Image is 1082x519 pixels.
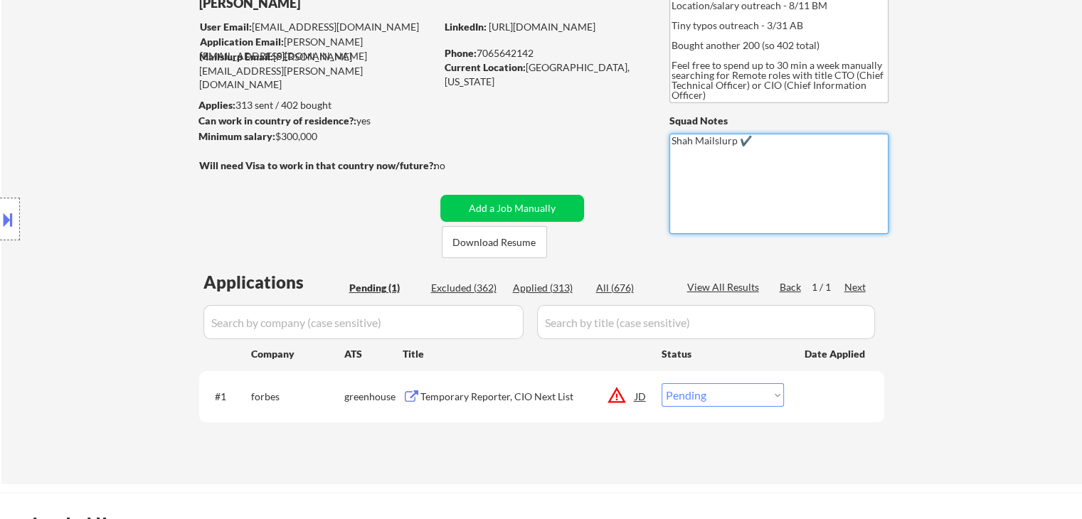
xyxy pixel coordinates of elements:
a: [URL][DOMAIN_NAME] [489,21,595,33]
strong: Application Email: [200,36,284,48]
strong: Mailslurp Email: [199,50,273,63]
div: $300,000 [198,129,435,144]
div: Squad Notes [669,114,889,128]
div: greenhouse [344,390,403,404]
div: [PERSON_NAME][EMAIL_ADDRESS][DOMAIN_NAME] [200,35,435,63]
div: [GEOGRAPHIC_DATA], [US_STATE] [445,60,646,88]
div: ATS [344,347,403,361]
button: warning_amber [607,385,627,405]
div: Temporary Reporter, CIO Next List [420,390,635,404]
strong: User Email: [200,21,252,33]
div: All (676) [596,281,667,295]
div: 1 / 1 [812,280,844,294]
div: [PERSON_NAME][EMAIL_ADDRESS][PERSON_NAME][DOMAIN_NAME] [199,50,435,92]
div: Company [251,347,344,361]
div: Pending (1) [349,281,420,295]
strong: Current Location: [445,61,526,73]
div: no [434,159,474,173]
div: Applications [203,274,344,291]
strong: LinkedIn: [445,21,487,33]
input: Search by title (case sensitive) [537,305,875,339]
button: Download Resume [442,226,547,258]
div: Next [844,280,867,294]
input: Search by company (case sensitive) [203,305,524,339]
div: Excluded (362) [431,281,502,295]
div: View All Results [687,280,763,294]
div: Applied (313) [513,281,584,295]
div: JD [634,383,648,409]
div: Date Applied [805,347,867,361]
div: yes [198,114,431,128]
div: 7065642142 [445,46,646,60]
strong: Will need Visa to work in that country now/future?: [199,159,436,171]
strong: Can work in country of residence?: [198,114,356,127]
div: #1 [215,390,240,404]
div: forbes [251,390,344,404]
div: Back [780,280,802,294]
strong: Phone: [445,47,477,59]
div: Title [403,347,648,361]
button: Add a Job Manually [440,195,584,222]
div: Status [662,341,784,366]
div: [EMAIL_ADDRESS][DOMAIN_NAME] [200,20,435,34]
div: 313 sent / 402 bought [198,98,435,112]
